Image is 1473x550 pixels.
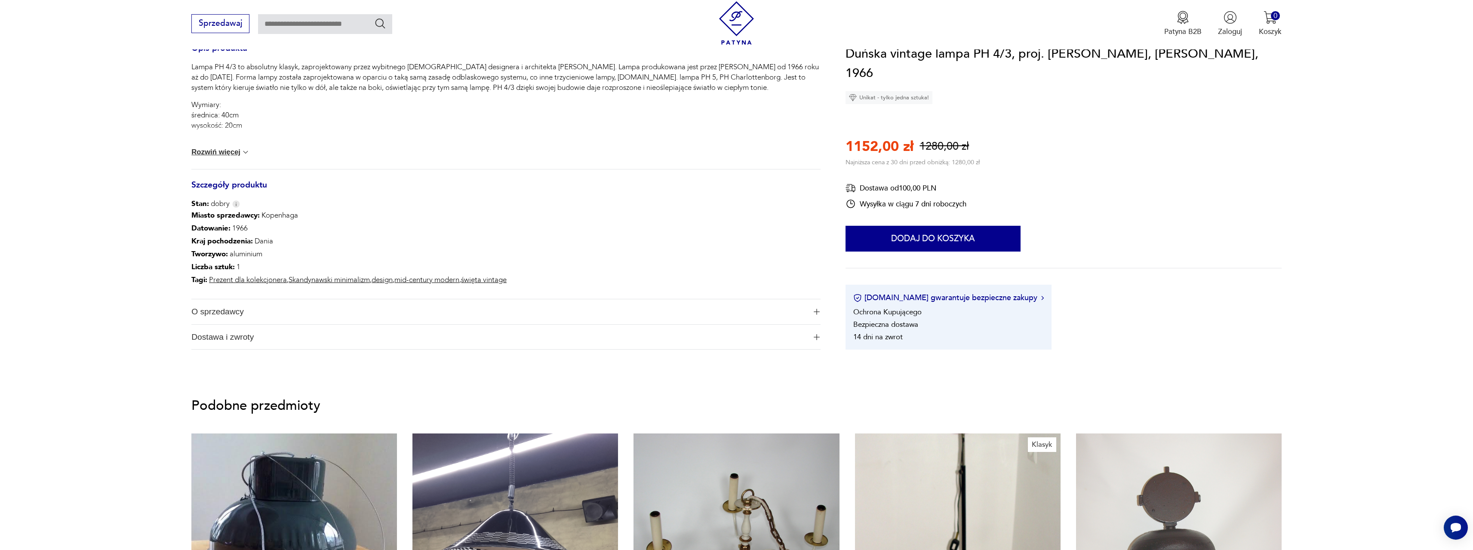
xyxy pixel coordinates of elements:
li: Ochrona Kupującego [853,307,922,317]
p: Patyna B2B [1164,27,1202,37]
button: Patyna B2B [1164,11,1202,37]
img: Ikona strzałki w prawo [1041,296,1044,300]
button: 0Koszyk [1259,11,1282,37]
p: Koszyk [1259,27,1282,37]
p: 1152,00 zł [846,137,913,156]
img: Ikona certyfikatu [853,294,862,302]
div: Dostawa od 100,00 PLN [846,183,966,194]
p: Lampa PH 4/3 to absolutny klasyk, zaprojektowany przez wybitnego [DEMOGRAPHIC_DATA] designera i a... [191,62,821,93]
a: Skandynawski minimalizm [289,275,370,285]
button: Ikona plusaDostawa i zwroty [191,325,821,350]
p: Kopenhaga [191,209,507,222]
b: Stan: [191,199,209,209]
h3: Szczegóły produktu [191,182,821,199]
p: Zaloguj [1218,27,1242,37]
img: Ikona medalu [1176,11,1190,24]
img: Ikona plusa [814,334,820,340]
img: Ikona plusa [814,309,820,315]
button: Zaloguj [1218,11,1242,37]
span: dobry [191,199,230,209]
div: Wysyłka w ciągu 7 dni roboczych [846,199,966,209]
p: Wymiary: średnica: 40cm wysokość: 20cm [191,100,821,131]
p: 1 [191,261,507,273]
a: święta vintage [461,275,507,285]
button: [DOMAIN_NAME] gwarantuje bezpieczne zakupy [853,292,1044,303]
li: 14 dni na zwrot [853,332,903,342]
div: Unikat - tylko jedna sztuka! [846,91,932,104]
button: Ikona plusaO sprzedawcy [191,299,821,324]
h1: Duńska vintage lampa PH 4/3, proj. [PERSON_NAME], [PERSON_NAME], 1966 [846,44,1282,83]
p: , , , , [191,273,507,286]
b: Liczba sztuk: [191,262,235,272]
p: 1966 [191,222,507,235]
a: Ikona medaluPatyna B2B [1164,11,1202,37]
h3: Opis produktu [191,45,821,62]
a: design [372,275,393,285]
button: Sprzedawaj [191,14,249,33]
a: mid-century modern [394,275,459,285]
b: Tworzywo : [191,249,228,259]
button: Dodaj do koszyka [846,226,1021,252]
b: Tagi: [191,275,207,285]
span: Dostawa i zwroty [191,325,806,350]
div: 0 [1271,11,1280,20]
a: Prezent dla kolekcjonera [209,275,287,285]
p: Podobne przedmioty [191,399,1282,412]
p: Dania [191,235,507,248]
span: O sprzedawcy [191,299,806,324]
b: Datowanie : [191,223,231,233]
p: aluminium [191,248,507,261]
img: Info icon [232,200,240,208]
b: Kraj pochodzenia : [191,236,253,246]
li: Bezpieczna dostawa [853,320,918,329]
img: Patyna - sklep z meblami i dekoracjami vintage [715,1,758,45]
p: Najniższa cena z 30 dni przed obniżką: 1280,00 zł [846,158,980,166]
p: 1280,00 zł [919,139,969,154]
b: Miasto sprzedawcy : [191,210,260,220]
img: Ikona diamentu [849,94,857,101]
a: Sprzedawaj [191,21,249,28]
img: Ikona koszyka [1264,11,1277,24]
img: Ikona dostawy [846,183,856,194]
button: Rozwiń więcej [191,148,250,157]
img: Ikonka użytkownika [1224,11,1237,24]
button: Szukaj [374,17,387,30]
img: chevron down [241,148,250,157]
iframe: Smartsupp widget button [1444,516,1468,540]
